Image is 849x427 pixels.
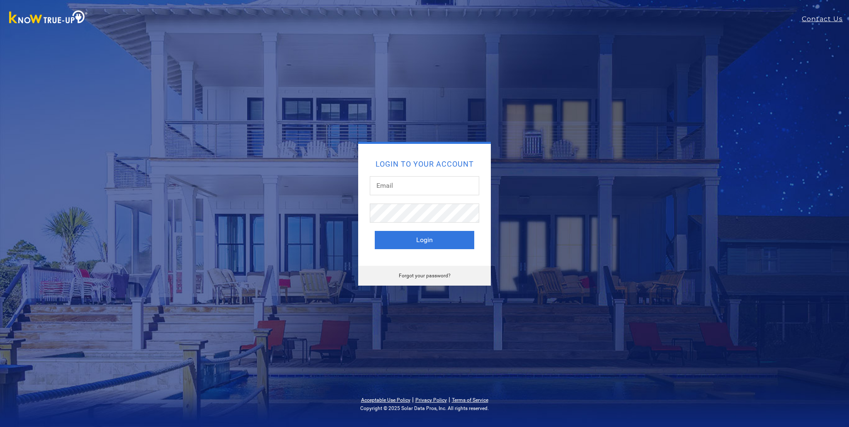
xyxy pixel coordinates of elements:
[370,176,479,195] input: Email
[412,395,414,403] span: |
[5,9,92,27] img: Know True-Up
[399,273,451,279] a: Forgot your password?
[375,160,474,168] h2: Login to your account
[361,397,410,403] a: Acceptable Use Policy
[802,14,849,24] a: Contact Us
[449,395,450,403] span: |
[375,231,474,249] button: Login
[452,397,488,403] a: Terms of Service
[415,397,447,403] a: Privacy Policy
